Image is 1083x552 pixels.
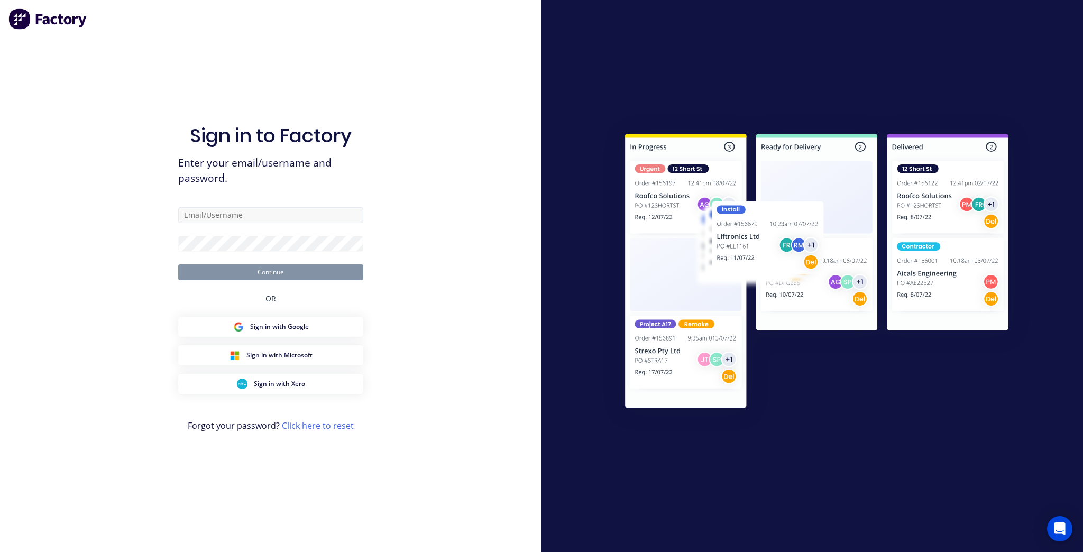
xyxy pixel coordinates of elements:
button: Google Sign inSign in with Google [178,317,363,337]
button: Continue [178,264,363,280]
img: Google Sign in [233,321,244,332]
span: Sign in with Microsoft [246,351,313,360]
img: Sign in [602,113,1032,433]
div: Open Intercom Messenger [1047,516,1072,541]
span: Sign in with Google [250,322,309,332]
a: Click here to reset [282,420,354,431]
input: Email/Username [178,207,363,223]
span: Enter your email/username and password. [178,155,363,186]
div: OR [265,280,276,317]
img: Factory [8,8,88,30]
img: Microsoft Sign in [230,350,240,361]
span: Sign in with Xero [254,379,305,389]
h1: Sign in to Factory [190,124,352,147]
button: Microsoft Sign inSign in with Microsoft [178,345,363,365]
img: Xero Sign in [237,379,247,389]
span: Forgot your password? [188,419,354,432]
button: Xero Sign inSign in with Xero [178,374,363,394]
